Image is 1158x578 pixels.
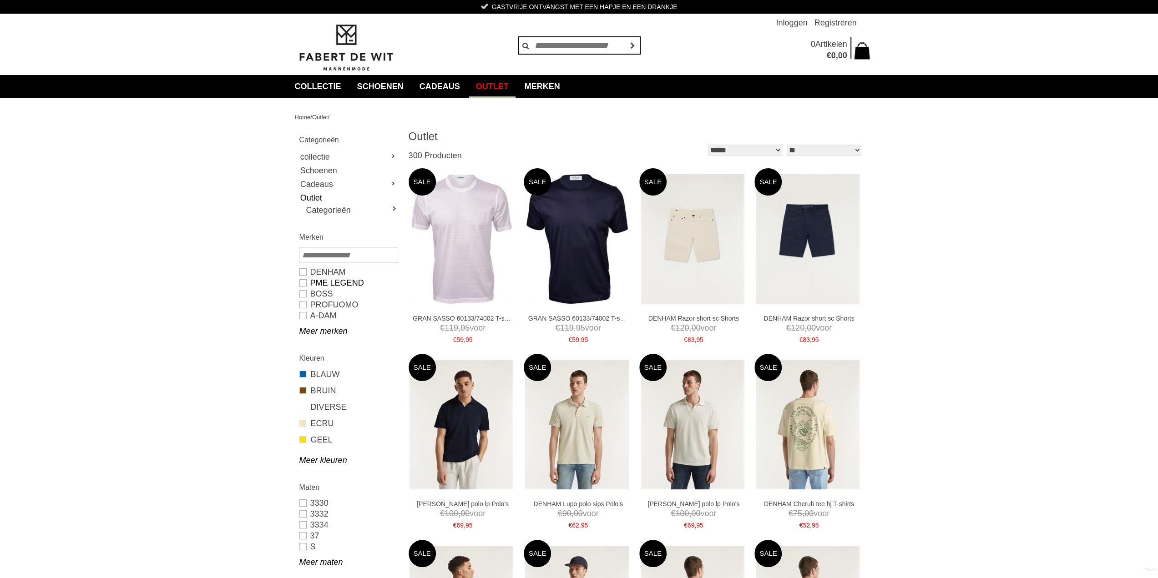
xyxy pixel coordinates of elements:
[814,14,856,32] a: Registreren
[299,134,397,146] h2: Categorieën
[689,509,691,518] span: ,
[812,522,819,529] span: 95
[574,509,583,518] span: 00
[576,323,585,332] span: 95
[465,522,473,529] span: 95
[671,323,675,332] span: €
[826,51,831,60] span: €
[299,164,397,177] a: Schoenen
[299,541,397,552] a: S
[299,352,397,364] h2: Kleuren
[579,336,581,343] span: ,
[299,299,397,310] a: PROFUOMO
[688,336,695,343] span: 83
[299,310,397,321] a: A-DAM
[802,509,804,518] span: ,
[643,322,743,334] span: voor
[1144,564,1156,576] a: Divide
[574,323,576,332] span: ,
[411,174,512,304] img: GRAN SASSO 60133/74002 T-shirts
[413,500,513,508] a: [PERSON_NAME] polo lp Polo's
[675,509,689,518] span: 100
[572,336,579,343] span: 59
[684,336,688,343] span: €
[409,130,636,143] h1: Outlet
[299,530,397,541] a: 37
[469,75,516,98] a: Outlet
[525,360,629,489] img: DENHAM Lupo polo sips Polo's
[288,75,348,98] a: collectie
[643,500,743,508] a: [PERSON_NAME] polo lp Polo's
[413,314,513,322] a: GRAN SASSO 60133/74002 T-shirts
[299,231,397,243] h2: Merken
[528,314,628,322] a: GRAN SASSO 60133/74002 T-shirts
[571,509,574,518] span: ,
[759,508,859,519] span: voor
[299,434,397,446] a: GEEL
[464,522,465,529] span: ,
[350,75,410,98] a: Schoenen
[791,323,804,332] span: 120
[803,336,810,343] span: 83
[812,336,819,343] span: 95
[410,360,513,489] img: DENHAM Tony polo lp Polo's
[810,522,812,529] span: ,
[689,323,691,332] span: ,
[453,522,457,529] span: €
[299,277,397,288] a: PME LEGEND
[558,509,562,518] span: €
[786,323,791,332] span: €
[810,40,815,49] span: 0
[465,336,473,343] span: 95
[312,114,328,121] a: Outlet
[568,522,572,529] span: €
[804,323,807,332] span: ,
[799,336,803,343] span: €
[528,500,628,508] a: DENHAM Lupo polo sips Polo's
[556,323,560,332] span: €
[299,455,397,466] a: Meer kleuren
[694,336,696,343] span: ,
[831,51,835,60] span: 0
[460,323,470,332] span: 95
[328,114,330,121] span: /
[445,509,458,518] span: 100
[560,323,574,332] span: 119
[691,323,700,332] span: 00
[460,509,470,518] span: 00
[776,14,807,32] a: Inloggen
[528,322,628,334] span: voor
[295,23,397,72] img: Fabert de Wit
[310,114,312,121] span: /
[299,417,397,429] a: ECRU
[306,205,397,216] a: Categorieën
[464,336,465,343] span: ,
[838,51,847,60] span: 00
[299,326,397,337] a: Meer merken
[295,114,311,121] a: Home
[696,336,703,343] span: 95
[440,509,445,518] span: €
[299,508,397,519] a: 3332
[458,323,460,332] span: ,
[299,557,397,568] a: Meer maten
[691,509,700,518] span: 00
[456,522,464,529] span: 69
[759,500,859,508] a: DENHAM Cherub tee hj T-shirts
[299,519,397,530] a: 3334
[815,40,847,49] span: Artikelen
[675,323,689,332] span: 120
[518,75,567,98] a: Merken
[526,174,628,304] img: GRAN SASSO 60133/74002 T-shirts
[456,336,464,343] span: 59
[445,323,458,332] span: 119
[581,522,588,529] span: 95
[299,177,397,191] a: Cadeaus
[299,150,397,164] a: collectie
[643,314,743,322] a: DENHAM Razor short sc Shorts
[572,522,579,529] span: 62
[688,522,695,529] span: 69
[562,509,571,518] span: 90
